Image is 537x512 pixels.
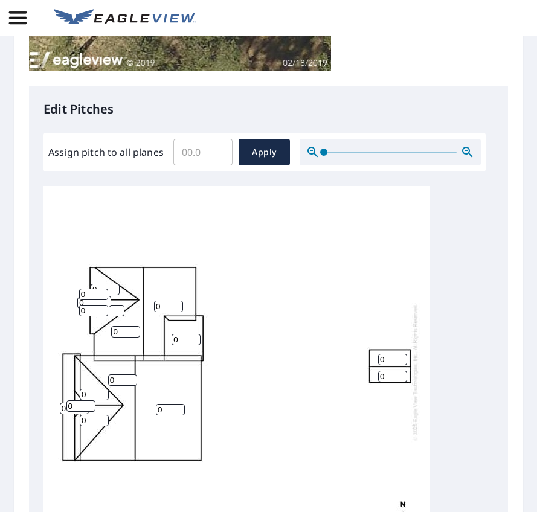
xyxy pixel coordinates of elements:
img: EV Logo [54,9,196,27]
button: Apply [239,139,290,165]
p: Edit Pitches [43,100,494,118]
label: Assign pitch to all planes [48,145,164,159]
a: EV Logo [47,2,204,34]
input: 00.0 [173,135,233,169]
span: Apply [248,145,280,160]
